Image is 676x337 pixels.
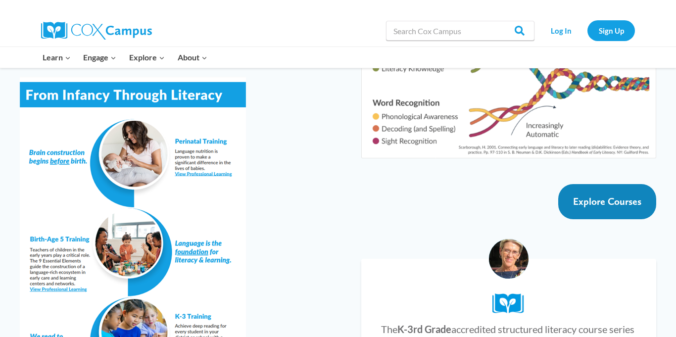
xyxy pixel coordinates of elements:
button: Child menu of About [171,47,214,68]
a: Explore Courses [558,184,656,219]
input: Search Cox Campus [386,21,534,41]
button: Child menu of Explore [123,47,171,68]
img: Cox Campus [41,22,152,40]
button: Child menu of Learn [36,47,77,68]
a: Sign Up [587,20,635,41]
a: Log In [539,20,582,41]
strong: K-3rd Grade [397,323,451,335]
span: Explore Courses [573,195,641,207]
button: Child menu of Engage [77,47,123,68]
nav: Primary Navigation [36,47,213,68]
nav: Secondary Navigation [539,20,635,41]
